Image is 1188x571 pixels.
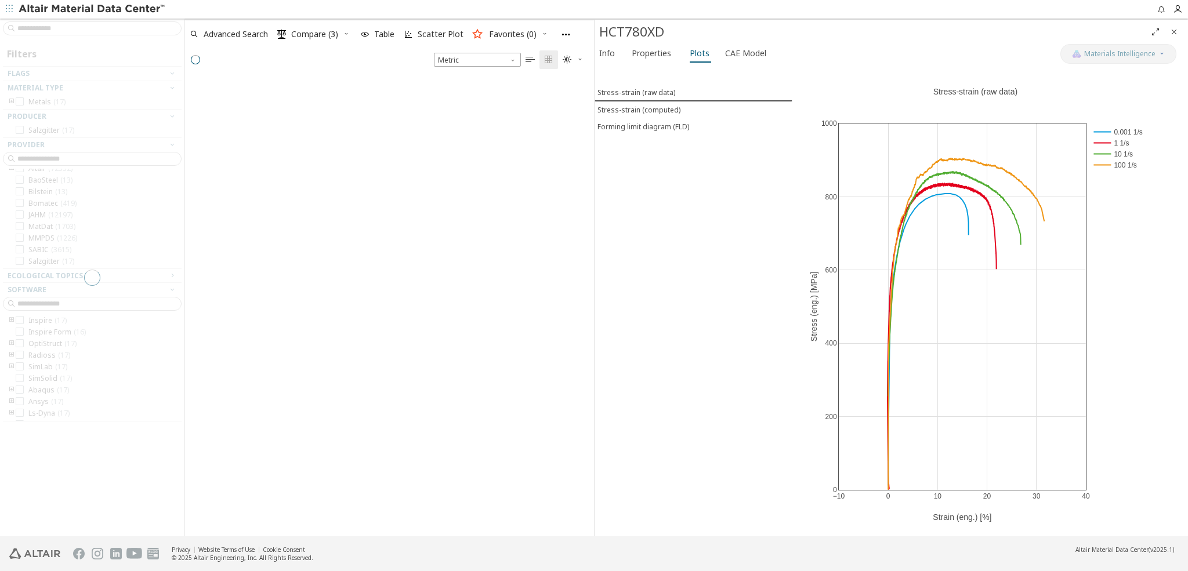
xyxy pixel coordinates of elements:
[597,88,675,97] div: Stress-strain (raw data)
[1165,23,1183,41] button: Close
[204,30,268,38] span: Advanced Search
[418,30,463,38] span: Scatter Plot
[1146,23,1165,41] button: Full Screen
[374,30,394,38] span: Table
[558,50,588,69] button: Theme
[526,55,535,64] i: 
[198,545,255,554] a: Website Terms of Use
[172,545,190,554] a: Privacy
[1084,49,1156,59] span: Materials Intelligence
[563,55,572,64] i: 
[277,30,287,39] i: 
[725,44,766,63] span: CAE Model
[1075,545,1149,554] span: Altair Material Data Center
[185,70,594,536] div: grid
[599,44,615,63] span: Info
[690,44,709,63] span: Plots
[521,50,539,69] button: Table View
[434,53,521,67] span: Metric
[19,3,166,15] img: Altair Material Data Center
[434,53,521,67] div: Unit System
[1075,545,1174,554] div: (v2025.1)
[595,84,792,101] button: Stress-strain (raw data)
[539,50,558,69] button: Tile View
[1072,49,1081,59] img: AI Copilot
[1060,44,1176,64] button: AI CopilotMaterials Intelligence
[595,101,792,118] button: Stress-strain (computed)
[595,118,792,135] button: Forming limit diagram (FLD)
[632,44,671,63] span: Properties
[599,23,1146,41] div: HCT780XD
[9,548,60,559] img: Altair Engineering
[597,105,680,115] div: Stress-strain (computed)
[489,30,537,38] span: Favorites (0)
[291,30,338,38] span: Compare (3)
[263,545,305,554] a: Cookie Consent
[544,55,553,64] i: 
[172,554,313,562] div: © 2025 Altair Engineering, Inc. All Rights Reserved.
[597,122,689,132] div: Forming limit diagram (FLD)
